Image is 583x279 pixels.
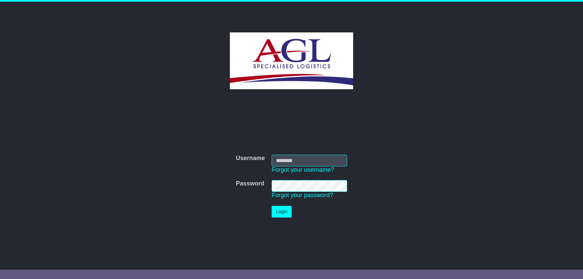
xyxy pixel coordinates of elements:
[230,32,353,89] img: AGL SPECIALISED LOGISTICS
[272,166,334,173] a: Forgot your username?
[236,180,264,187] label: Password
[236,155,265,162] label: Username
[272,206,292,218] button: Login
[272,192,333,198] a: Forgot your password?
